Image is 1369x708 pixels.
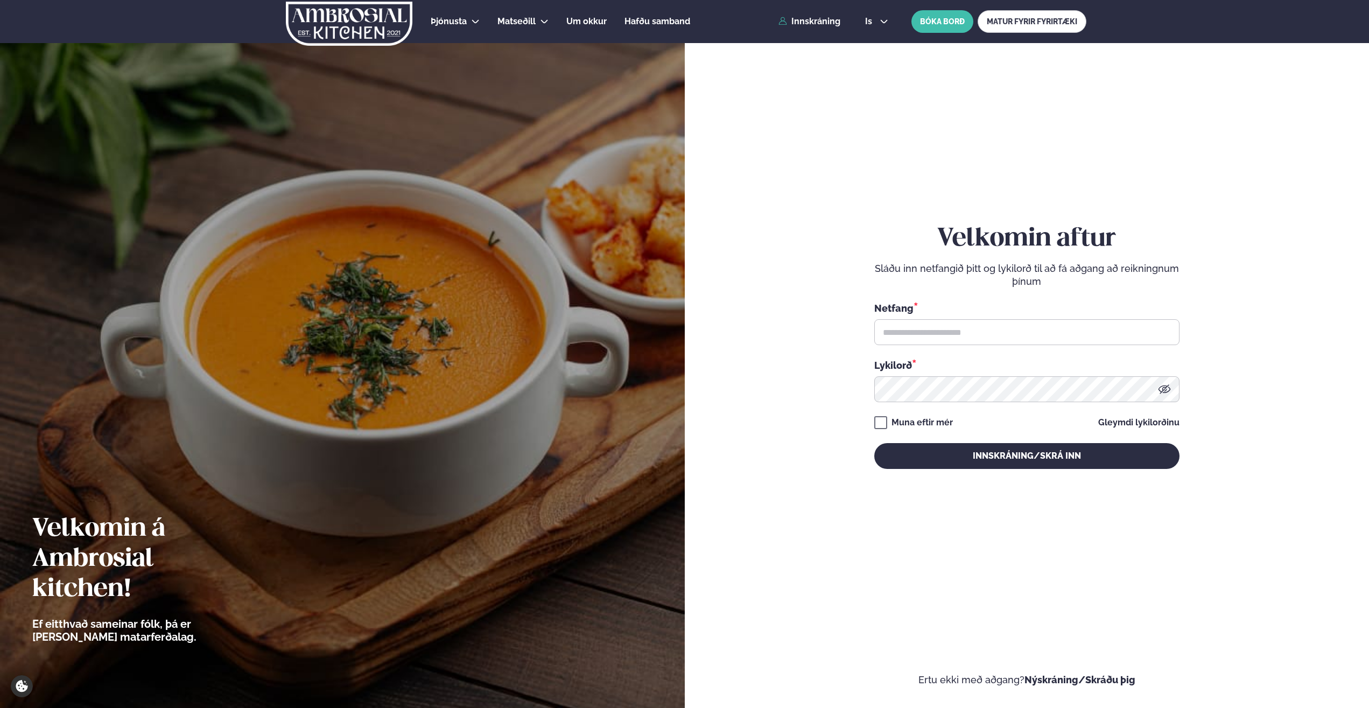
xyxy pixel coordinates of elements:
[497,16,536,26] span: Matseðill
[911,10,973,33] button: BÓKA BORÐ
[32,514,256,605] h2: Velkomin á Ambrosial kitchen!
[874,262,1180,288] p: Sláðu inn netfangið þitt og lykilorð til að fá aðgang að reikningnum þínum
[497,15,536,28] a: Matseðill
[566,15,607,28] a: Um okkur
[431,16,467,26] span: Þjónusta
[978,10,1086,33] a: MATUR FYRIR FYRIRTÆKI
[874,301,1180,315] div: Netfang
[624,16,690,26] span: Hafðu samband
[11,675,33,697] a: Cookie settings
[624,15,690,28] a: Hafðu samband
[431,15,467,28] a: Þjónusta
[778,17,840,26] a: Innskráning
[874,443,1180,469] button: Innskráning/Skrá inn
[865,17,875,26] span: is
[856,17,897,26] button: is
[566,16,607,26] span: Um okkur
[285,2,413,46] img: logo
[1098,418,1180,427] a: Gleymdi lykilorðinu
[717,674,1337,686] p: Ertu ekki með aðgang?
[874,224,1180,254] h2: Velkomin aftur
[1024,674,1135,685] a: Nýskráning/Skráðu þig
[32,618,256,643] p: Ef eitthvað sameinar fólk, þá er [PERSON_NAME] matarferðalag.
[874,358,1180,372] div: Lykilorð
